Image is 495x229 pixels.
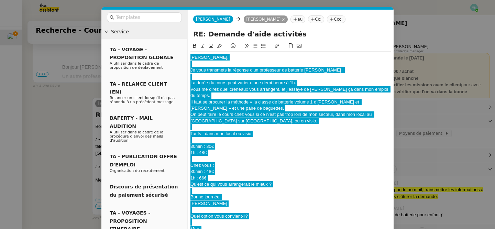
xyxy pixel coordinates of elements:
input: Subject [193,29,388,39]
div: On peut faire le cours chez vous si ce n’est pas trop loin de mon secteur, dans mon local au [GEO... [190,111,391,124]
div: Je vous transmets la réponse d'un professeur de batterie [PERSON_NAME] : [190,67,391,73]
nz-tag: Ccc: [327,15,345,23]
div: 30min : 48€ [190,168,391,175]
nz-tag: au [290,15,305,23]
span: Service [111,28,185,36]
span: Relancer un client lorsqu'il n'a pas répondu à un précédent message [110,96,175,104]
span: Discours de présentation du paiement sécurisé [110,184,178,197]
span: A utiliser dans le cadre de la procédure d'envoi des mails d'audition [110,130,164,143]
div: 1h : 48€ [190,150,391,156]
nz-tag: Cc: [308,15,324,23]
div: 30min : 30€ [190,143,391,150]
div: Qu'est ce qui vous arrangerait le mieux ? [190,181,391,187]
span: TA - PUBLICATION OFFRE D'EMPLOI [110,154,177,167]
div: Chez vous : [190,162,391,168]
span: BAFERTY - MAIL AUDITION [110,115,153,129]
div: Vous me direz quel créneaux vous arrangent, et j’essaye de [PERSON_NAME] ça dans mon emploi du te... [190,86,391,99]
span: Organisation du recrutement [110,168,165,173]
div: [PERSON_NAME] [190,200,391,207]
span: [PERSON_NAME] [196,17,230,22]
div: [PERSON_NAME], [190,54,391,61]
div: La durée du cours peut varier d’une demi-heure à 1h. [190,80,391,86]
input: Templates [116,13,178,21]
div: Bonne journée, [190,194,391,200]
div: Quel option vous convient-il? [190,213,391,219]
div: Tarifs : dans mon local ou visio [190,131,391,137]
div: 1h : 66€ [190,175,391,181]
span: TA - VOYAGE - PROPOSITION GLOBALE [110,47,173,60]
div: Service [101,25,187,39]
div: Il faut se procurer la méthode « la classe de batterie volume 1 d’[PERSON_NAME] et [PERSON_NAME] ... [190,99,391,112]
nz-tag: [PERSON_NAME] [244,15,288,23]
span: A utiliser dans le cadre de proposition de déplacement [110,61,163,70]
span: TA - RELANCE CLIENT (EN) [110,81,167,95]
